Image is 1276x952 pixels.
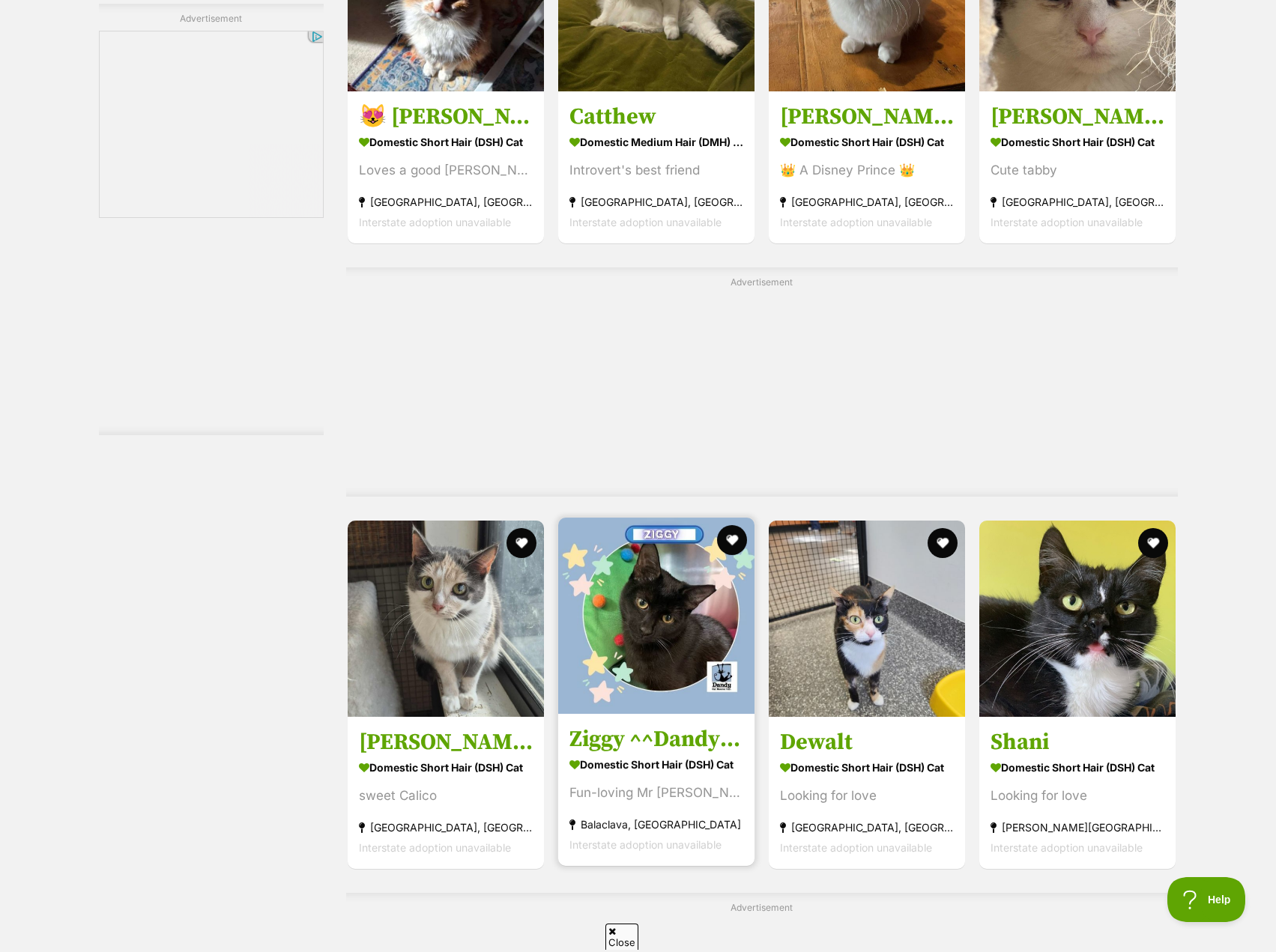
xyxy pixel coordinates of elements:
[991,757,1164,778] strong: Domestic Short Hair (DSH) Cat
[780,192,954,212] strong: [GEOGRAPHIC_DATA], [GEOGRAPHIC_DATA]
[991,841,1143,854] span: Interstate adoption unavailable
[348,91,544,243] a: 😻 [PERSON_NAME] ([PERSON_NAME]) Domestic Short Hair (DSH) Cat Loves a good [PERSON_NAME]! [GEOGRA...
[558,518,755,714] img: Ziggy ^^Dandy Cat Rescue^^ - Domestic Short Hair (DSH) Cat
[99,4,324,436] div: Advertisement
[359,841,511,854] span: Interstate adoption unavailable
[359,192,533,212] strong: [GEOGRAPHIC_DATA], [GEOGRAPHIC_DATA]
[769,521,965,717] img: Dewalt - Domestic Short Hair (DSH) Cat
[507,528,536,558] button: favourite
[569,754,743,775] strong: Domestic Short Hair (DSH) Cat
[991,192,1164,212] strong: [GEOGRAPHIC_DATA], [GEOGRAPHIC_DATA]
[99,226,324,413] iframe: Advertisement
[346,267,1178,497] div: Advertisement
[558,91,755,243] a: Catthew Domestic Medium Hair (DMH) Cat Introvert's best friend [GEOGRAPHIC_DATA], [GEOGRAPHIC_DAT...
[359,216,511,228] span: Interstate adoption unavailable
[780,786,954,806] div: Looking for love
[359,757,533,778] strong: Domestic Short Hair (DSH) Cat
[979,717,1176,869] a: Shani Domestic Short Hair (DSH) Cat Looking for love [PERSON_NAME][GEOGRAPHIC_DATA] Interstate ad...
[780,817,954,837] strong: [GEOGRAPHIC_DATA], [GEOGRAPHIC_DATA]
[991,216,1143,228] span: Interstate adoption unavailable
[569,192,743,212] strong: [GEOGRAPHIC_DATA], [GEOGRAPHIC_DATA]
[780,160,954,181] div: 👑 A Disney Prince 👑
[1139,528,1169,558] button: favourite
[769,91,965,243] a: [PERSON_NAME] Domestic Short Hair (DSH) Cat 👑 A Disney Prince 👑 [GEOGRAPHIC_DATA], [GEOGRAPHIC_DA...
[569,160,743,181] div: Introvert's best friend
[399,294,1125,482] iframe: Advertisement
[928,528,958,558] button: favourite
[569,783,743,803] div: Fun-loving Mr [PERSON_NAME]
[769,717,965,869] a: Dewalt Domestic Short Hair (DSH) Cat Looking for love [GEOGRAPHIC_DATA], [GEOGRAPHIC_DATA] Inters...
[569,216,722,228] span: Interstate adoption unavailable
[359,131,533,153] strong: Domestic Short Hair (DSH) Cat
[979,91,1176,243] a: [PERSON_NAME] **2nd Chance Cat Rescue** Domestic Short Hair (DSH) Cat Cute tabby [GEOGRAPHIC_DATA...
[717,525,747,555] button: favourite
[979,521,1176,717] img: Shani - Domestic Short Hair (DSH) Cat
[359,817,533,837] strong: [GEOGRAPHIC_DATA], [GEOGRAPHIC_DATA]
[780,757,954,778] strong: Domestic Short Hair (DSH) Cat
[359,103,533,131] h3: 😻 [PERSON_NAME] ([PERSON_NAME])
[569,814,743,834] strong: Balaclava, [GEOGRAPHIC_DATA]
[359,786,533,806] div: sweet Calico
[569,838,722,851] span: Interstate adoption unavailable
[348,521,544,717] img: Claire **2nd Chance Cat Rescue** - Domestic Short Hair (DSH) Cat
[1167,877,1246,922] iframe: Help Scout Beacon - Open
[569,725,743,754] h3: Ziggy ^^Dandy Cat Rescue^^
[991,728,1164,757] h3: Shani
[359,728,533,757] h3: [PERSON_NAME] **2nd Chance Cat Rescue**
[99,31,324,219] iframe: Advertisement
[991,160,1164,181] div: Cute tabby
[780,841,932,854] span: Interstate adoption unavailable
[780,728,954,757] h3: Dewalt
[569,131,743,153] strong: Domestic Medium Hair (DMH) Cat
[991,817,1164,837] strong: [PERSON_NAME][GEOGRAPHIC_DATA]
[348,717,544,869] a: [PERSON_NAME] **2nd Chance Cat Rescue** Domestic Short Hair (DSH) Cat sweet Calico [GEOGRAPHIC_DA...
[991,103,1164,131] h3: [PERSON_NAME] **2nd Chance Cat Rescue**
[780,103,954,131] h3: [PERSON_NAME]
[780,131,954,153] strong: Domestic Short Hair (DSH) Cat
[569,103,743,131] h3: Catthew
[991,786,1164,806] div: Looking for love
[991,131,1164,153] strong: Domestic Short Hair (DSH) Cat
[558,714,755,866] a: Ziggy ^^Dandy Cat Rescue^^ Domestic Short Hair (DSH) Cat Fun-loving Mr [PERSON_NAME] Balaclava, [...
[780,216,932,228] span: Interstate adoption unavailable
[605,924,638,950] span: Close
[359,160,533,181] div: Loves a good [PERSON_NAME]!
